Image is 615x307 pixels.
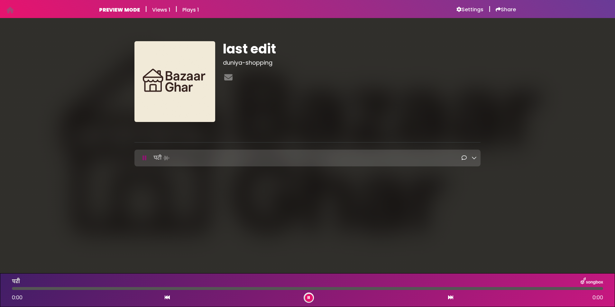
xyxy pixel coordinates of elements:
h3: duniya-shopping [223,59,481,66]
h6: PREVIEW MODE [99,7,140,13]
p: परी [153,153,171,163]
a: Share [496,6,516,13]
h5: | [489,5,491,13]
h5: | [145,5,147,13]
img: waveform4.gif [162,153,171,163]
a: Settings [456,6,483,13]
img: 4vGZ4QXSguwBTn86kXf1 [134,41,215,122]
h5: | [175,5,177,13]
h6: Plays 1 [182,7,199,13]
h1: last edit [223,41,481,57]
h6: Views 1 [152,7,170,13]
